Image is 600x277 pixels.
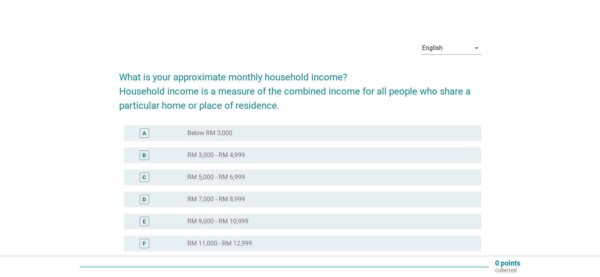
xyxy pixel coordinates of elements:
div: B [142,151,146,160]
label: RM 9,000 - RM 10,999 [187,218,249,225]
div: English [422,45,443,52]
label: RM 3,000 - RM 4,999 [187,151,245,159]
div: A [142,129,146,138]
div: D [142,195,146,204]
p: 0 points [495,260,520,267]
i: arrow_drop_down [472,43,481,53]
div: C [142,173,146,182]
p: collected [495,267,520,274]
label: Below RM 3,000 [187,129,232,137]
label: RM 5,000 - RM 6,999 [187,173,245,181]
div: F [143,240,146,248]
label: RM 11,000 - RM 12,999 [187,240,252,247]
label: RM 7,000 - RM 8,999 [187,195,245,203]
h2: What is your approximate monthly household income? Household income is a measure of the combined ... [119,62,481,113]
div: E [143,218,146,226]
